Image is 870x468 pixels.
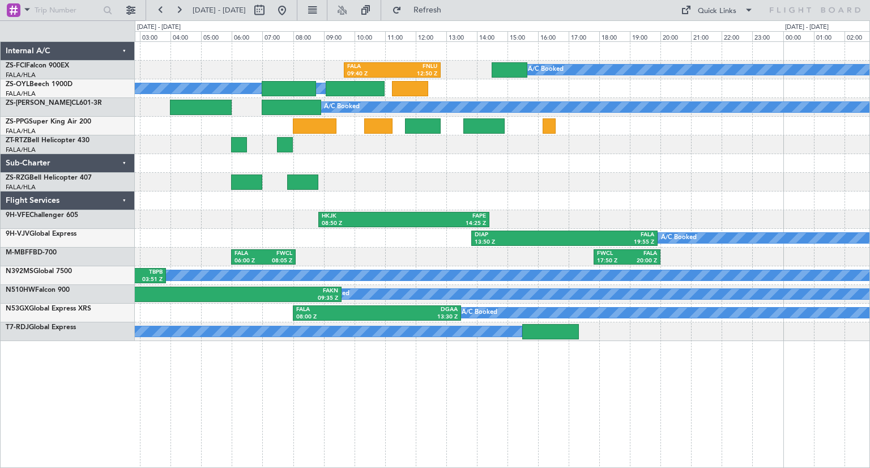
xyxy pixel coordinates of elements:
[691,31,722,41] div: 21:00
[6,287,35,293] span: N510HW
[6,118,29,125] span: ZS-PPG
[347,70,393,78] div: 09:40 Z
[6,231,29,237] span: 9H-VJV
[6,146,36,154] a: FALA/HLA
[597,257,627,265] div: 17:50 Z
[201,31,232,41] div: 05:00
[6,231,76,237] a: 9H-VJVGlobal Express
[6,137,27,144] span: ZT-RTZ
[6,287,70,293] a: N510HWFalcon 900
[660,31,691,41] div: 20:00
[6,90,36,98] a: FALA/HLA
[6,324,76,331] a: T7-RDJGlobal Express
[347,63,393,71] div: FALA
[6,175,92,181] a: ZS-RZGBell Helicopter 407
[675,1,759,19] button: Quick Links
[6,175,29,181] span: ZS-RZG
[565,239,655,246] div: 19:55 Z
[661,229,697,246] div: A/C Booked
[477,31,507,41] div: 14:00
[528,61,564,78] div: A/C Booked
[698,6,736,17] div: Quick Links
[263,257,292,265] div: 08:05 Z
[324,99,360,116] div: A/C Booked
[377,306,458,314] div: DGAA
[6,212,29,219] span: 9H-VFE
[35,2,100,19] input: Trip Number
[296,306,377,314] div: FALA
[263,250,292,258] div: FWCL
[193,5,246,15] span: [DATE] - [DATE]
[6,324,29,331] span: T7-RDJ
[322,212,404,220] div: HKJK
[814,31,845,41] div: 01:00
[627,250,657,258] div: FALA
[170,31,201,41] div: 04:00
[322,220,404,228] div: 08:50 Z
[6,81,72,88] a: ZS-OYLBeech 1900D
[722,31,752,41] div: 22:00
[6,249,57,256] a: M-MBFFBD-700
[177,295,338,303] div: 09:35 Z
[6,212,78,219] a: 9H-VFEChallenger 605
[324,31,355,41] div: 09:00
[6,127,36,135] a: FALA/HLA
[630,31,660,41] div: 19:00
[6,249,33,256] span: M-MBFF
[6,268,72,275] a: N392MSGlobal 7500
[355,31,385,41] div: 10:00
[6,137,89,144] a: ZT-RTZBell Helicopter 430
[6,71,36,79] a: FALA/HLA
[385,31,416,41] div: 11:00
[377,313,458,321] div: 13:30 Z
[752,31,783,41] div: 23:00
[234,250,263,258] div: FALA
[785,23,829,32] div: [DATE] - [DATE]
[6,305,91,312] a: N53GXGlobal Express XRS
[387,1,455,19] button: Refresh
[475,231,565,239] div: DIAP
[462,304,497,321] div: A/C Booked
[446,31,477,41] div: 13:00
[538,31,569,41] div: 16:00
[6,62,69,69] a: ZS-FCIFalcon 900EX
[597,250,627,258] div: FWCL
[475,239,565,246] div: 13:50 Z
[6,183,36,192] a: FALA/HLA
[232,31,262,41] div: 06:00
[6,62,26,69] span: ZS-FCI
[6,100,102,107] a: ZS-[PERSON_NAME]CL601-3R
[137,23,181,32] div: [DATE] - [DATE]
[565,231,655,239] div: FALA
[404,212,486,220] div: FAPE
[569,31,599,41] div: 17:00
[140,31,170,41] div: 03:00
[392,63,437,71] div: FNLU
[293,31,324,41] div: 08:00
[392,70,437,78] div: 12:50 Z
[6,305,29,312] span: N53GX
[627,257,657,265] div: 20:00 Z
[262,31,293,41] div: 07:00
[416,31,446,41] div: 12:00
[6,81,29,88] span: ZS-OYL
[404,220,486,228] div: 14:25 Z
[6,100,71,107] span: ZS-[PERSON_NAME]
[783,31,814,41] div: 00:00
[234,257,263,265] div: 06:00 Z
[177,287,338,295] div: FAKN
[296,313,377,321] div: 08:00 Z
[6,268,33,275] span: N392MS
[599,31,630,41] div: 18:00
[6,118,91,125] a: ZS-PPGSuper King Air 200
[404,6,451,14] span: Refresh
[507,31,538,41] div: 15:00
